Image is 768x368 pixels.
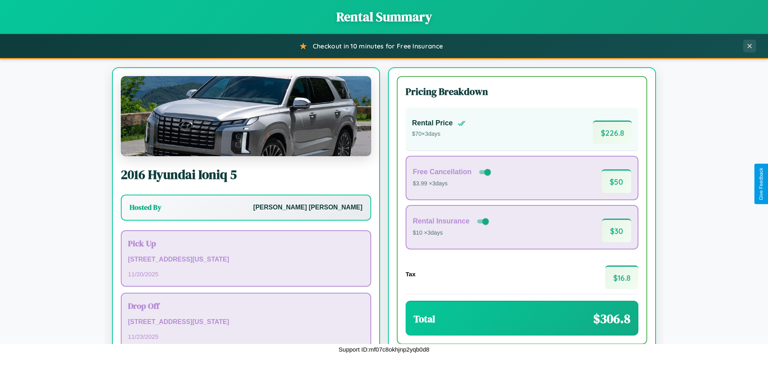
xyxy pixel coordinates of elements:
[413,217,470,225] h4: Rental Insurance
[593,121,632,144] span: $ 226.8
[413,168,472,176] h4: Free Cancellation
[412,119,453,127] h4: Rental Price
[406,271,416,278] h4: Tax
[121,166,371,183] h2: 2016 Hyundai Ioniq 5
[128,300,364,312] h3: Drop Off
[413,228,490,238] p: $10 × 3 days
[128,269,364,280] p: 11 / 20 / 2025
[130,203,161,212] h3: Hosted By
[412,129,466,139] p: $ 70 × 3 days
[413,179,492,189] p: $3.99 × 3 days
[8,8,760,26] h1: Rental Summary
[339,344,430,355] p: Support ID: mf07c8okhjnp2yqb0d8
[128,331,364,342] p: 11 / 23 / 2025
[593,310,630,328] span: $ 306.8
[758,168,764,200] div: Give Feedback
[128,316,364,328] p: [STREET_ADDRESS][US_STATE]
[128,237,364,249] h3: Pick Up
[406,85,638,98] h3: Pricing Breakdown
[414,312,435,326] h3: Total
[602,169,631,193] span: $ 50
[602,219,631,242] span: $ 30
[121,76,371,156] img: Hyundai Ioniq 5
[313,42,443,50] span: Checkout in 10 minutes for Free Insurance
[128,254,364,265] p: [STREET_ADDRESS][US_STATE]
[253,202,362,213] p: [PERSON_NAME] [PERSON_NAME]
[605,265,638,289] span: $ 16.8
